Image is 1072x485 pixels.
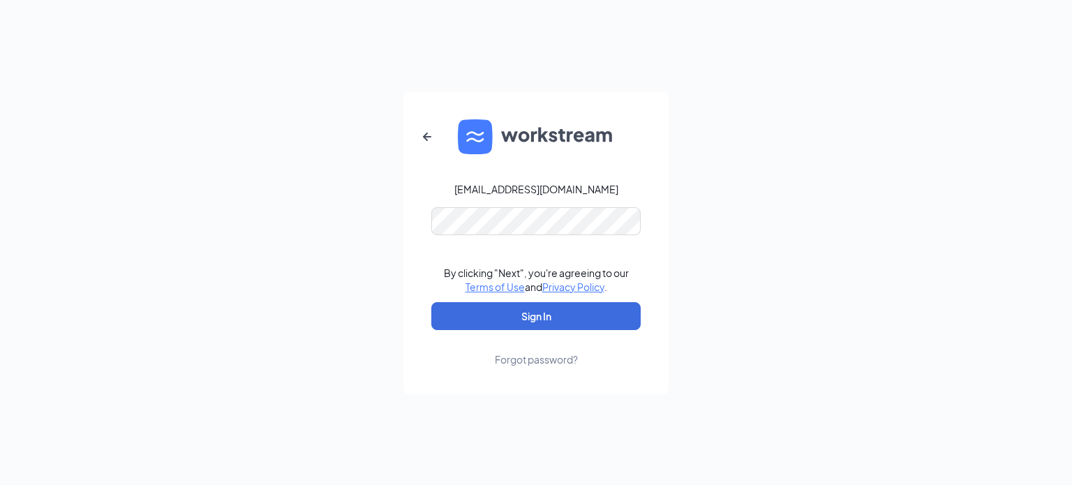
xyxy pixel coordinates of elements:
div: By clicking "Next", you're agreeing to our and . [444,266,629,294]
img: WS logo and Workstream text [458,119,614,154]
div: Forgot password? [495,352,578,366]
svg: ArrowLeftNew [419,128,435,145]
a: Forgot password? [495,330,578,366]
a: Privacy Policy [542,281,604,293]
a: Terms of Use [466,281,525,293]
div: [EMAIL_ADDRESS][DOMAIN_NAME] [454,182,618,196]
button: ArrowLeftNew [410,120,444,154]
button: Sign In [431,302,641,330]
